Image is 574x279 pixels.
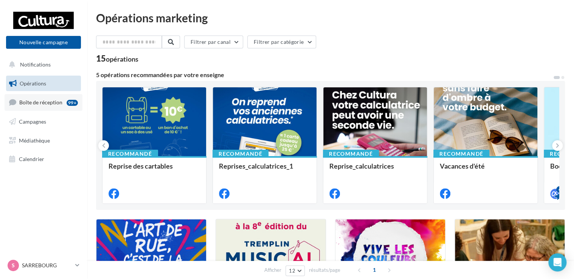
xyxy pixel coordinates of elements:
span: Boîte de réception [19,99,62,105]
div: 4 [556,186,563,193]
div: Opérations marketing [96,12,565,23]
div: Recommandé [433,150,489,158]
div: 15 [96,54,138,63]
div: Recommandé [102,150,158,158]
a: Boîte de réception99+ [5,94,82,110]
div: Recommandé [213,150,268,158]
div: Reprise_calculatrices [329,162,421,177]
span: 12 [289,268,295,274]
button: Nouvelle campagne [6,36,81,49]
a: Médiathèque [5,133,82,149]
div: Recommandé [323,150,379,158]
div: Open Intercom Messenger [548,253,566,271]
button: Notifications [5,57,79,73]
a: Campagnes [5,114,82,130]
a: Calendrier [5,151,82,167]
span: Notifications [20,61,51,68]
span: Calendrier [19,156,44,162]
button: Filtrer par catégorie [247,36,316,48]
span: Médiathèque [19,137,50,143]
span: 1 [368,264,380,276]
button: 12 [285,265,305,276]
span: S [12,262,15,269]
div: opérations [106,56,138,62]
span: Campagnes [19,118,46,125]
div: Reprises_calculatrices_1 [219,162,310,177]
span: Afficher [264,267,281,274]
a: Opérations [5,76,82,91]
p: SARREBOURG [22,262,72,269]
span: résultats/page [309,267,340,274]
div: Reprise des cartables [109,162,200,177]
div: Vacances d'été [440,162,531,177]
div: 99+ [67,100,78,106]
button: Filtrer par canal [184,36,243,48]
div: 5 opérations recommandées par votre enseigne [96,72,553,78]
span: Opérations [20,80,46,87]
a: S SARREBOURG [6,258,81,273]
